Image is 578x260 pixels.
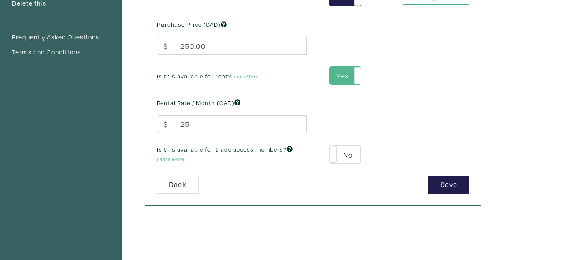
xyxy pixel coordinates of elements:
[157,145,307,163] label: Is this available for trade access members?
[330,146,360,163] label: No
[157,20,227,29] label: Purchase Price (CAD)
[157,176,199,194] a: Back
[231,73,259,80] a: Learn More
[329,145,361,164] div: YesNo
[157,98,240,108] label: Rental Rate / Month (CAD)
[329,66,361,85] div: YesNo
[157,156,184,162] a: Learn More
[428,176,469,194] button: Save
[330,67,360,84] label: Yes
[157,72,259,81] label: Is this available for rent?
[157,37,174,55] span: $
[12,47,110,58] a: Terms and Conditions
[12,32,110,43] a: Frequently Asked Questions
[157,115,174,134] span: $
